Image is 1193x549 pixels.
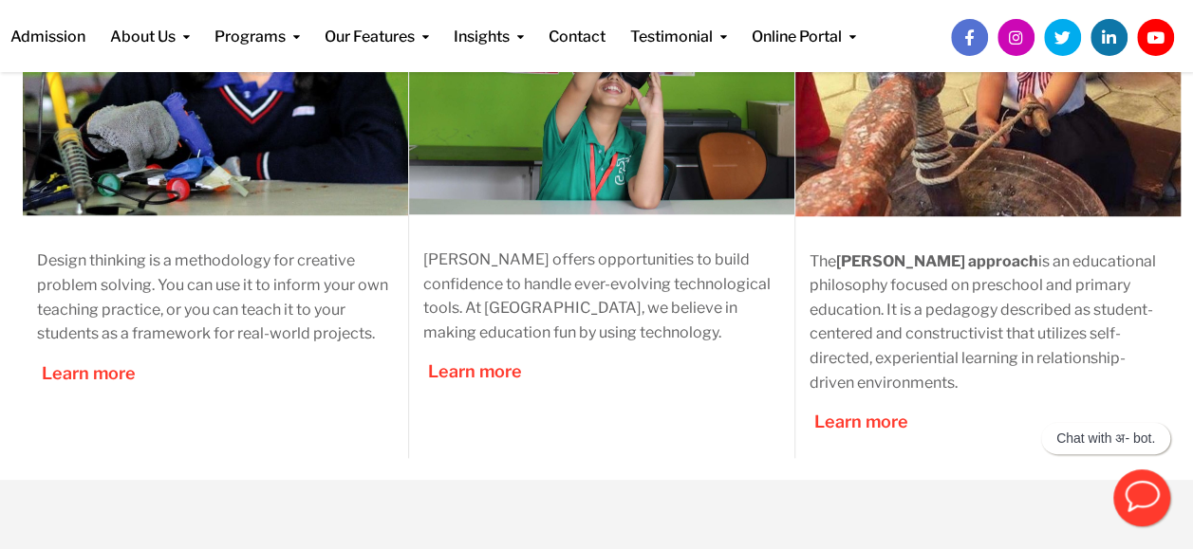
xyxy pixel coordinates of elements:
a: Learn more [42,363,136,383]
p: Chat with अ- bot. [1056,430,1155,447]
p: [PERSON_NAME] offers opportunities to build confidence to handle ever-evolving technological tool... [423,247,780,344]
p: Design thinking is a methodology for creative problem solving. You can use it to inform your own ... [37,248,394,345]
strong: [PERSON_NAME] approach [836,252,1038,270]
a: Learn more [428,361,522,381]
p: The is an educational philosophy focused on preschool and primary education. It is a pedagogy des... [810,249,1166,395]
a: Learn more [814,412,908,431]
